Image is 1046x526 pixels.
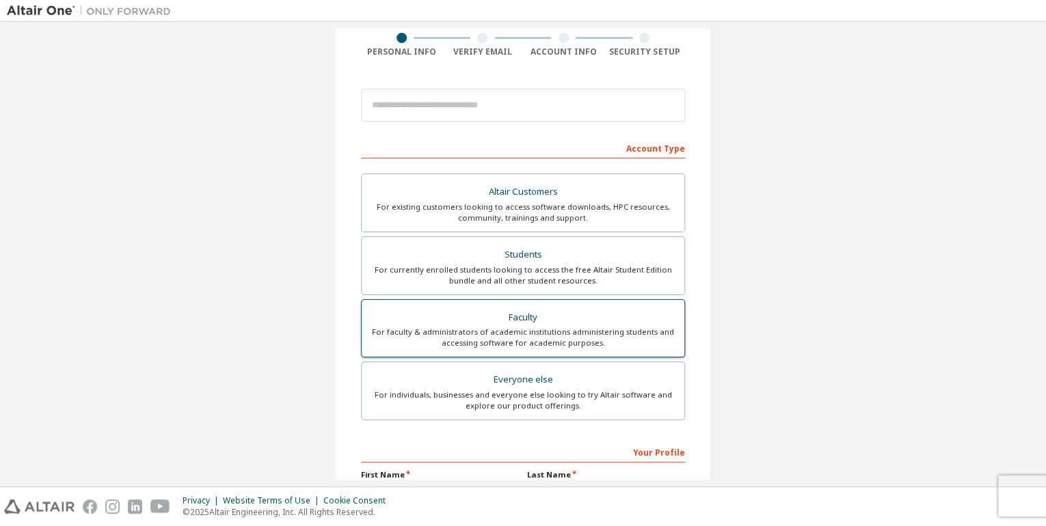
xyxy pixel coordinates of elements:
[83,499,97,514] img: facebook.svg
[370,327,676,348] div: For faculty & administrators of academic institutions administering students and accessing softwa...
[370,370,676,389] div: Everyone else
[370,308,676,327] div: Faculty
[370,264,676,286] div: For currently enrolled students looking to access the free Altair Student Edition bundle and all ...
[183,495,223,506] div: Privacy
[370,182,676,202] div: Altair Customers
[150,499,170,514] img: youtube.svg
[361,469,519,480] label: First Name
[370,389,676,411] div: For individuals, businesses and everyone else looking to try Altair software and explore our prod...
[523,46,604,57] div: Account Info
[604,46,686,57] div: Security Setup
[527,469,685,480] label: Last Name
[361,137,685,158] div: Account Type
[7,4,178,18] img: Altair One
[370,245,676,264] div: Students
[361,46,442,57] div: Personal Info
[442,46,524,57] div: Verify Email
[223,495,323,506] div: Website Terms of Use
[4,499,75,514] img: altair_logo.svg
[370,202,676,223] div: For existing customers looking to access software downloads, HPC resources, community, trainings ...
[323,495,394,506] div: Cookie Consent
[183,506,394,518] p: © 2025 Altair Engineering, Inc. All Rights Reserved.
[128,499,142,514] img: linkedin.svg
[361,441,685,462] div: Your Profile
[105,499,120,514] img: instagram.svg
